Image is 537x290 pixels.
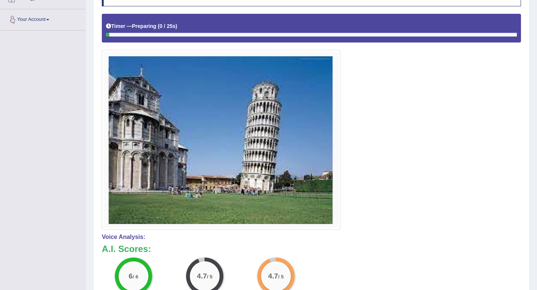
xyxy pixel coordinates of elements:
big: 4.7 [268,272,278,280]
b: 0 / 25s [160,23,176,29]
small: / 5 [207,274,213,280]
h4: Voice Analysis: [102,234,521,240]
h5: Timer — [106,23,177,29]
big: 4.7 [197,272,207,280]
big: 6 [129,272,133,280]
b: Preparing [132,23,156,29]
a: Your Account [0,9,85,28]
small: / 6 [133,274,138,280]
b: A.I. Scores: [102,244,151,254]
b: ( [158,23,160,29]
b: ) [176,23,178,29]
small: / 5 [278,274,283,280]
